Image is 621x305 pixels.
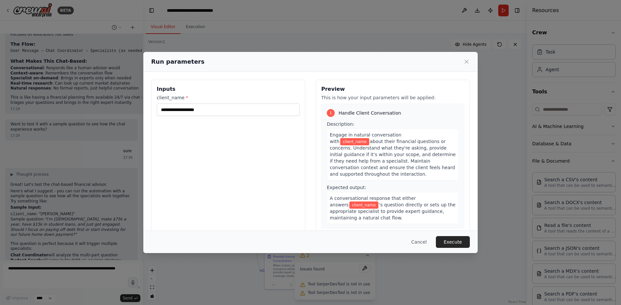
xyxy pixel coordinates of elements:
[330,139,456,177] span: about their financial questions or concerns. Understand what they're asking, provide initial guid...
[157,94,300,101] label: client_name
[330,202,455,220] span: 's question directly or sets up the appropriate specialist to provide expert guidance, maintainin...
[321,94,464,101] p: This is how your input parameters will be applied:
[327,109,335,117] div: 1
[157,85,300,93] h3: Inputs
[340,138,369,145] span: Variable: client_name
[436,236,470,248] button: Execute
[321,85,464,93] h3: Preview
[327,185,366,190] span: Expected output:
[330,132,401,144] span: Engage in natural conversation with
[339,110,401,116] span: Handle Client Conversation
[330,196,416,207] span: A conversational response that either answers
[349,201,378,209] span: Variable: client_name
[327,121,354,127] span: Description:
[406,236,432,248] button: Cancel
[151,57,204,66] h2: Run parameters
